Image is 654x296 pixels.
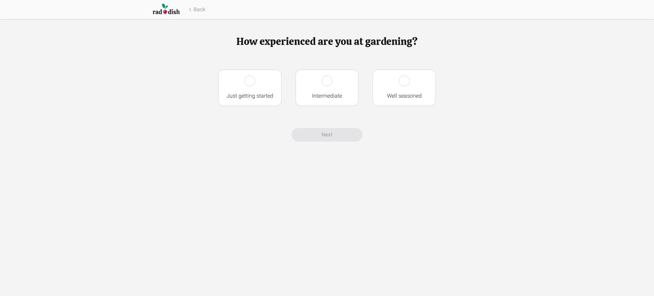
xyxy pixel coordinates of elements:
[224,92,276,100] div: Just getting started
[378,92,430,100] div: Well seasoned
[292,128,362,142] button: Next
[218,35,436,48] h2: How experienced are you at gardening?
[187,5,205,14] button: Back
[301,92,353,100] div: Intermediate
[153,3,180,16] img: Raddish company logo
